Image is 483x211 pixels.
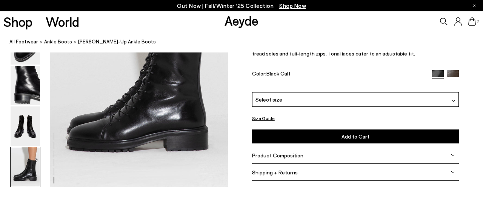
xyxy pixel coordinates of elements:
img: Isa Lace-Up Ankle Boots - Image 5 [11,106,40,146]
a: Shop [3,15,32,28]
span: ankle boots [44,39,72,45]
button: Add to Cart [252,130,459,144]
a: All Footwear [9,38,38,46]
span: [PERSON_NAME]-Up Ankle Boots [78,38,156,46]
img: Isa Lace-Up Ankle Boots - Image 4 [11,66,40,105]
img: Isa Lace-Up Ankle Boots - Image 6 [11,147,40,187]
a: 2 [468,17,476,26]
button: Size Guide [252,114,275,123]
a: ankle boots [44,38,72,46]
a: World [46,15,79,28]
span: Add to Cart [341,134,369,140]
span: Navigate to /collections/new-in [279,2,306,9]
img: svg%3E [451,171,455,174]
span: Shipping + Returns [252,169,298,176]
img: svg%3E [452,99,455,103]
p: Out Now | Fall/Winter ‘25 Collection [177,1,306,11]
span: Product Composition [252,152,303,159]
span: 2 [476,20,480,24]
span: Black Calf [266,70,291,77]
span: Select size [255,95,282,103]
img: svg%3E [451,154,455,157]
a: Aeyde [225,12,258,28]
div: Color: [252,70,426,79]
nav: breadcrumb [9,32,483,52]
